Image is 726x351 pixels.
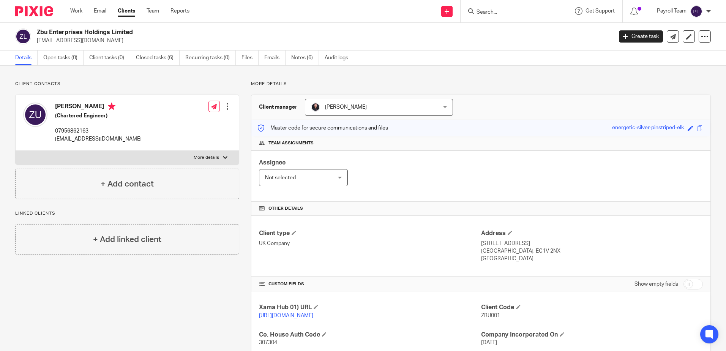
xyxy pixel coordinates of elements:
a: Files [241,51,259,65]
img: svg%3E [23,103,47,127]
span: Assignee [259,160,286,166]
a: Emails [264,51,286,65]
span: [DATE] [481,340,497,345]
a: Create task [619,30,663,43]
a: Team [147,7,159,15]
p: Master code for secure communications and files [257,124,388,132]
p: More details [251,81,711,87]
a: Reports [170,7,189,15]
a: Closed tasks (6) [136,51,180,65]
span: Not selected [265,175,296,180]
i: Primary [108,103,115,110]
p: [STREET_ADDRESS] [481,240,703,247]
span: Team assignments [268,140,314,146]
h4: Company Incorporated On [481,331,703,339]
img: MicrosoftTeams-image.jfif [311,103,320,112]
p: [GEOGRAPHIC_DATA] [481,255,703,262]
label: Show empty fields [634,280,678,288]
p: Payroll Team [657,7,687,15]
p: [GEOGRAPHIC_DATA], EC1V 2NX [481,247,703,255]
h2: Zbu Enterprises Holdings Limited [37,28,493,36]
p: Linked clients [15,210,239,217]
h4: Address [481,229,703,237]
a: Recurring tasks (0) [185,51,236,65]
h5: (Chartered Engineer) [55,112,142,120]
p: Client contacts [15,81,239,87]
img: svg%3E [15,28,31,44]
div: energetic-silver-pinstriped-elk [612,124,684,133]
a: Clients [118,7,135,15]
p: [EMAIL_ADDRESS][DOMAIN_NAME] [55,135,142,143]
p: 07956862163 [55,127,142,135]
h4: CUSTOM FIELDS [259,281,481,287]
a: Client tasks (0) [89,51,130,65]
img: svg%3E [690,5,702,17]
h4: Xama Hub 01) URL [259,304,481,311]
input: Search [476,9,544,16]
h4: Client type [259,229,481,237]
h4: + Add linked client [93,234,161,245]
span: 307304 [259,340,277,345]
span: Get Support [586,8,615,14]
a: Notes (6) [291,51,319,65]
span: ZBU001 [481,313,500,318]
h3: Client manager [259,103,297,111]
h4: Co. House Auth Code [259,331,481,339]
a: [URL][DOMAIN_NAME] [259,313,313,318]
img: Pixie [15,6,53,16]
a: Open tasks (0) [43,51,84,65]
p: [EMAIL_ADDRESS][DOMAIN_NAME] [37,37,608,44]
a: Details [15,51,38,65]
a: Email [94,7,106,15]
h4: [PERSON_NAME] [55,103,142,112]
p: More details [194,155,219,161]
h4: Client Code [481,304,703,311]
h4: + Add contact [101,178,154,190]
span: [PERSON_NAME] [325,104,367,110]
a: Audit logs [325,51,354,65]
span: Other details [268,206,303,212]
a: Work [70,7,82,15]
p: UK Company [259,240,481,247]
